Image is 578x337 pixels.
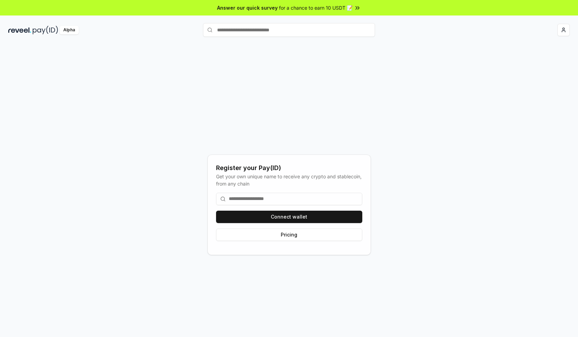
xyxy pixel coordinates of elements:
[279,4,353,11] span: for a chance to earn 10 USDT 📝
[216,229,362,241] button: Pricing
[217,4,278,11] span: Answer our quick survey
[8,26,31,34] img: reveel_dark
[33,26,58,34] img: pay_id
[216,163,362,173] div: Register your Pay(ID)
[216,211,362,223] button: Connect wallet
[216,173,362,187] div: Get your own unique name to receive any crypto and stablecoin, from any chain
[60,26,79,34] div: Alpha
